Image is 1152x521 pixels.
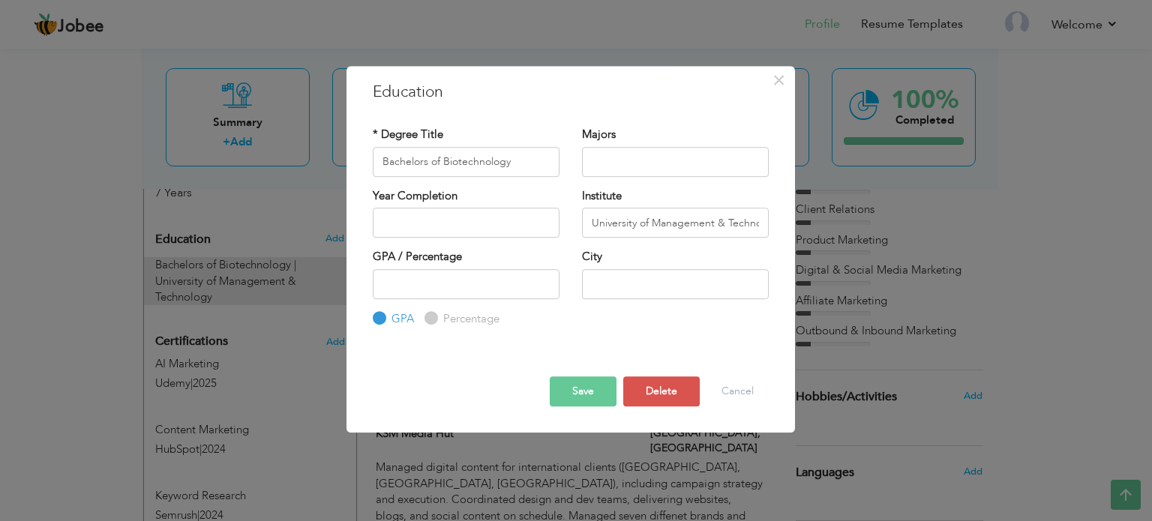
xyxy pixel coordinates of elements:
[439,311,499,327] label: Percentage
[582,188,622,204] label: Institute
[767,68,791,92] button: Close
[706,376,769,406] button: Cancel
[582,249,602,265] label: City
[623,376,700,406] button: Delete
[550,376,616,406] button: Save
[373,81,769,103] h3: Education
[373,188,457,204] label: Year Completion
[155,224,345,306] div: Add your educational degree.
[582,127,616,142] label: Majors
[772,67,785,94] span: ×
[373,127,443,142] label: * Degree Title
[373,249,462,265] label: GPA / Percentage
[388,311,414,327] label: GPA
